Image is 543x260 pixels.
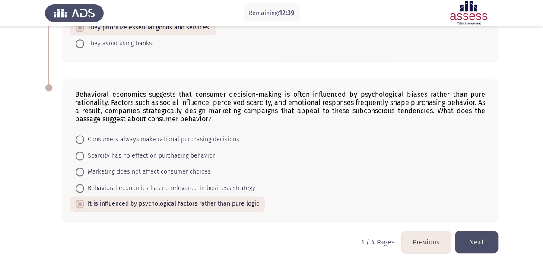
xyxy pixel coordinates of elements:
span: They avoid using banks. [84,38,153,49]
span: Marketing does not affect consumer choices [84,167,211,177]
span: Scarcity has no effect on purchasing behavior [84,151,215,161]
span: Consumers always make rational purchasing decisions [84,134,239,145]
p: Remaining: [249,8,295,19]
span: They prioritize essential goods and services. [84,22,210,33]
span: Behavioral economics has no relevance in business strategy [84,183,255,193]
img: Assessment logo of ASSESS English Language Assessment (3 Module) (Ad - IB) [439,1,498,25]
span: 12:39 [279,9,295,17]
span: It is influenced by psychological factors rather than pure logic [84,199,259,209]
img: Assess Talent Management logo [45,1,104,25]
button: load previous page [401,231,451,253]
p: 1 / 4 Pages [361,238,394,246]
div: Behavioral economics suggests that consumer decision-making is often influenced by psychological ... [75,90,485,123]
button: load next page [455,231,498,253]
